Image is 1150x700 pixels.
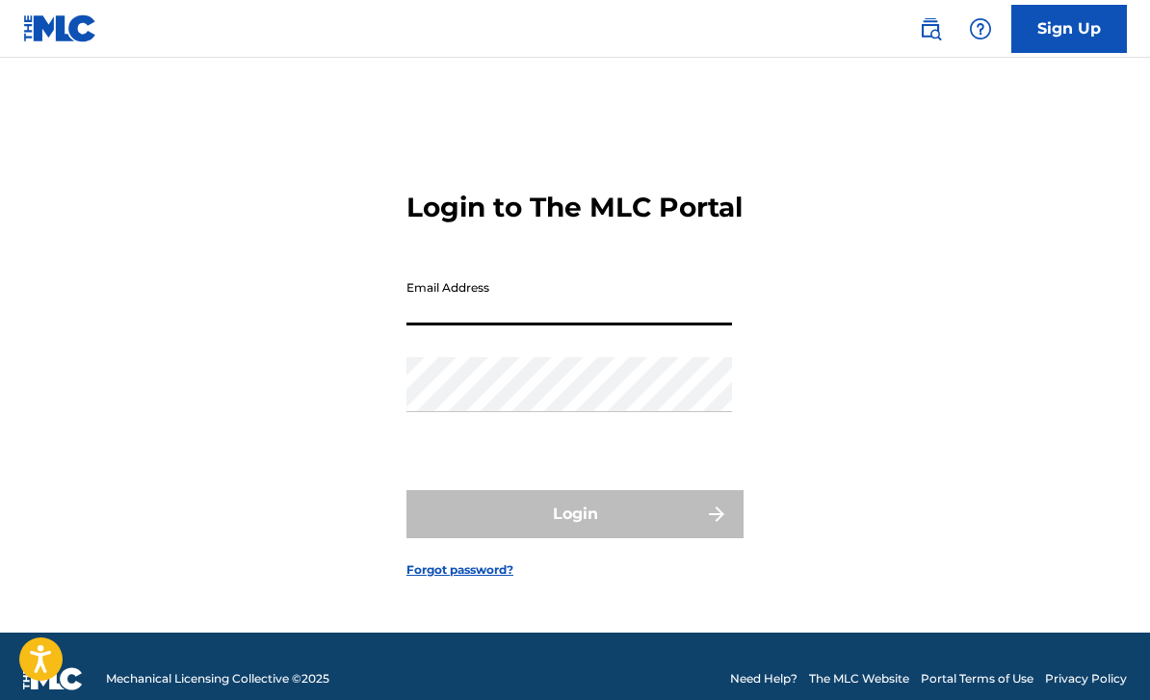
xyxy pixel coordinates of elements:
img: help [969,17,992,40]
a: Need Help? [730,670,797,687]
div: Help [961,10,1000,48]
a: Sign Up [1011,5,1127,53]
span: Mechanical Licensing Collective © 2025 [106,670,329,687]
a: Privacy Policy [1045,670,1127,687]
img: MLC Logo [23,14,97,42]
iframe: Chat Widget [1054,608,1150,700]
img: logo [23,667,83,690]
a: The MLC Website [809,670,909,687]
a: Public Search [911,10,950,48]
a: Portal Terms of Use [921,670,1033,687]
a: Forgot password? [406,561,513,579]
img: search [919,17,942,40]
h3: Login to The MLC Portal [406,191,743,224]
